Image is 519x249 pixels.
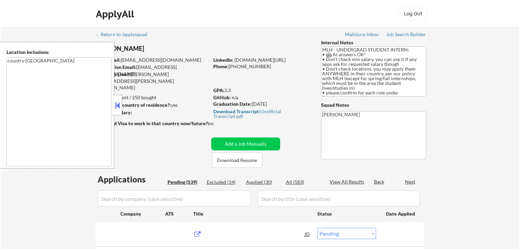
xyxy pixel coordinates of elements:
button: Add a Job Manually [211,137,280,150]
button: Log Out [400,7,427,20]
div: Title [193,210,311,217]
div: Excluded (14) [207,179,241,186]
div: Applied (30) [246,179,280,186]
div: yes [95,102,207,108]
div: ATS [165,210,193,217]
div: ApplyAll [96,8,136,20]
div: View All Results [330,178,366,185]
div: [PHONE_NUMBER] [213,63,310,70]
a: Job Search Builder [386,32,426,39]
div: Back [374,178,385,185]
div: [PERSON_NAME] [96,44,236,53]
div: JD [304,228,311,240]
div: [PERSON_NAME][EMAIL_ADDRESS][PERSON_NAME][DOMAIN_NAME] [96,71,209,91]
div: Internal Notes [321,39,426,46]
div: [EMAIL_ADDRESS][DOMAIN_NAME] [96,64,209,77]
button: Download Resume [212,152,262,168]
strong: LinkedIn: [213,57,233,63]
div: no [208,120,228,127]
div: 30 sent / 250 bought [95,94,209,101]
strong: GitHub: [213,94,231,100]
a: ← Return to /applysquad [95,32,154,39]
div: Job Search Builder [386,32,426,37]
div: [DATE] [213,101,310,107]
a: n/a [232,94,238,100]
div: Unofficial Transcript.pdf [213,109,308,119]
div: All (583) [286,179,320,186]
div: Pending (539) [168,179,202,186]
a: Mailslurp Inbox [345,32,379,39]
strong: Phone: [213,63,229,69]
strong: Graduation Date: [213,101,252,107]
strong: Download Transcript: [213,108,260,114]
input: Search by company (case sensitive) [98,190,251,207]
strong: Can work in country of residence?: [95,102,171,108]
strong: Will need Visa to work in that country now/future?: [96,120,209,126]
div: Applications [98,175,165,184]
div: Squad Notes [321,102,426,108]
div: [EMAIL_ADDRESS][DOMAIN_NAME] [96,57,209,63]
a: Download Transcript:Unofficial Transcript.pdf [213,109,308,119]
div: Mailslurp Inbox [345,32,379,37]
div: Date Applied [386,210,416,217]
div: 3.3 [213,87,311,94]
div: Location Inclusions: [6,49,112,56]
div: ← Return to /applysquad [95,32,154,37]
div: Company [120,210,165,217]
div: Status [317,207,376,220]
strong: GPA: [213,87,224,93]
a: [DOMAIN_NAME][URL] [234,57,286,63]
div: Next [405,178,416,185]
input: Search by title (case sensitive) [258,190,420,207]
